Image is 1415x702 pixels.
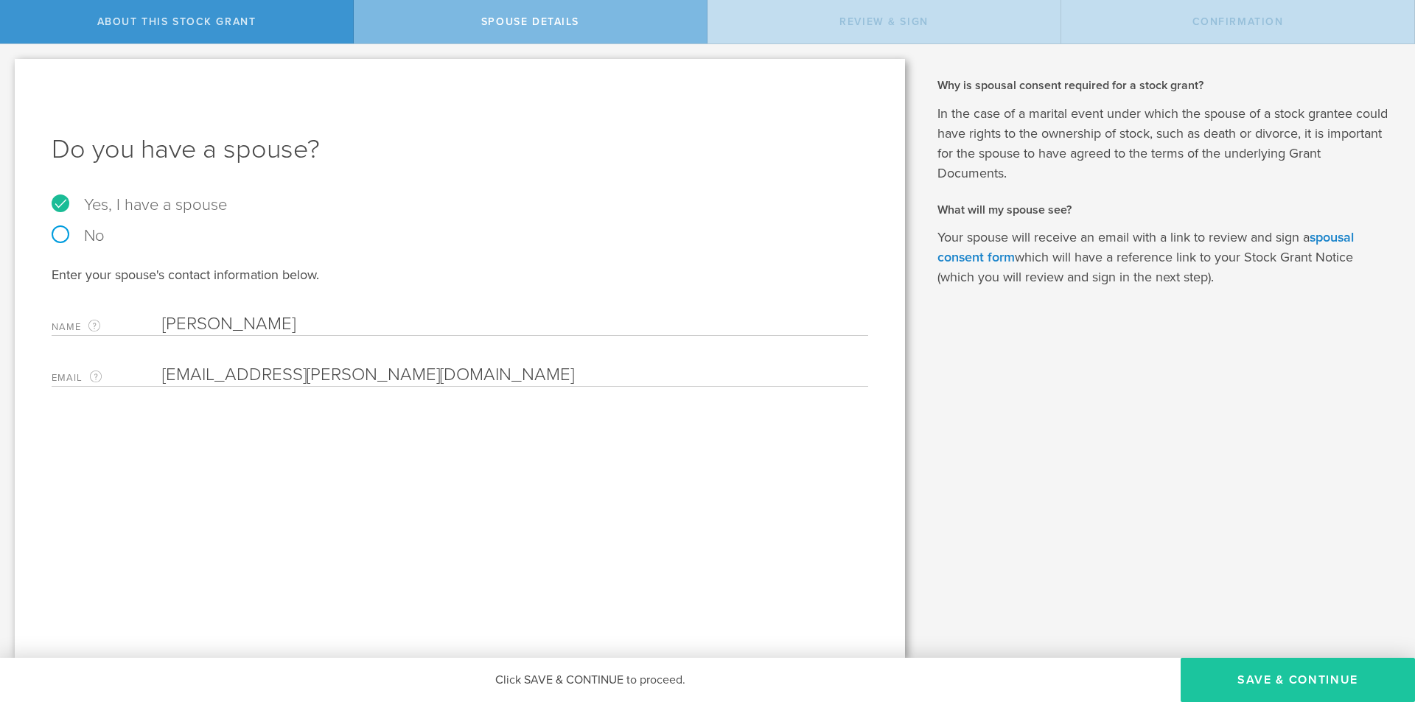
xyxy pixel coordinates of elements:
[97,15,256,28] span: About this stock grant
[937,228,1393,287] p: Your spouse will receive an email with a link to review and sign a which will have a reference li...
[162,364,861,386] input: Required
[52,369,162,386] label: Email
[937,104,1393,183] p: In the case of a marital event under which the spouse of a stock grantee could have rights to the...
[52,318,162,335] label: Name
[839,15,929,28] span: Review & Sign
[1192,15,1284,28] span: Confirmation
[162,313,861,335] input: Required
[937,77,1393,94] h2: Why is spousal consent required for a stock grant?
[52,228,868,244] label: No
[1181,658,1415,702] button: Save & Continue
[937,202,1393,218] h2: What will my spouse see?
[481,15,579,28] span: Spouse Details
[52,266,868,284] div: Enter your spouse's contact information below.
[52,197,868,213] label: Yes, I have a spouse
[52,132,868,167] h1: Do you have a spouse?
